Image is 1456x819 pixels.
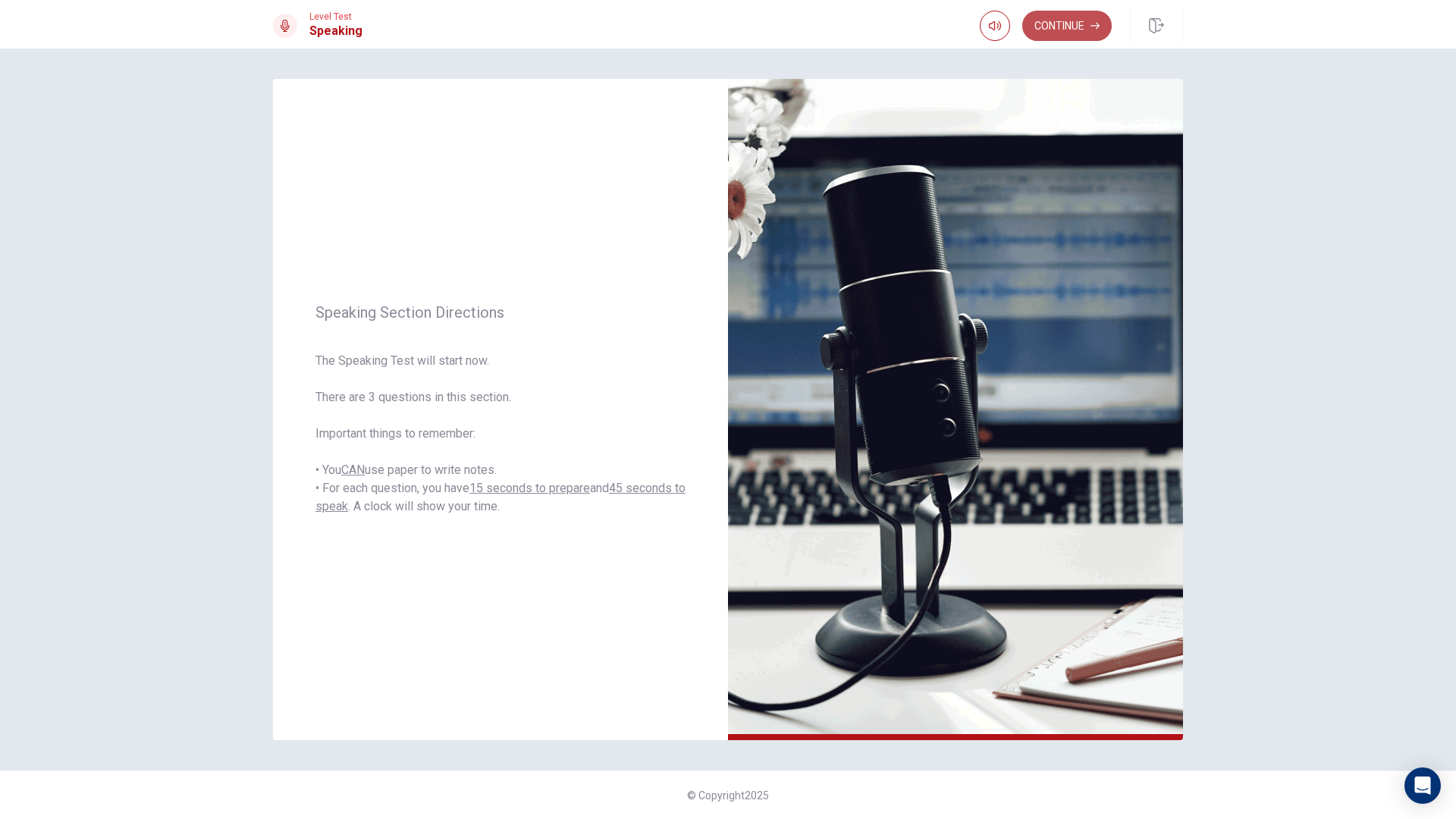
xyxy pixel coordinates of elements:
[469,481,590,495] u: 15 seconds to prepare
[309,11,362,22] span: Level Test
[687,789,769,802] span: © Copyright 2025
[728,79,1183,740] img: speaking intro
[309,22,362,40] h1: Speaking
[315,303,686,322] span: Speaking Section Directions
[341,463,365,477] u: CAN
[315,352,686,516] span: The Speaking Test will start now. There are 3 questions in this section. Important things to reme...
[1022,11,1112,41] button: Continue
[1404,767,1441,804] div: Open Intercom Messenger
